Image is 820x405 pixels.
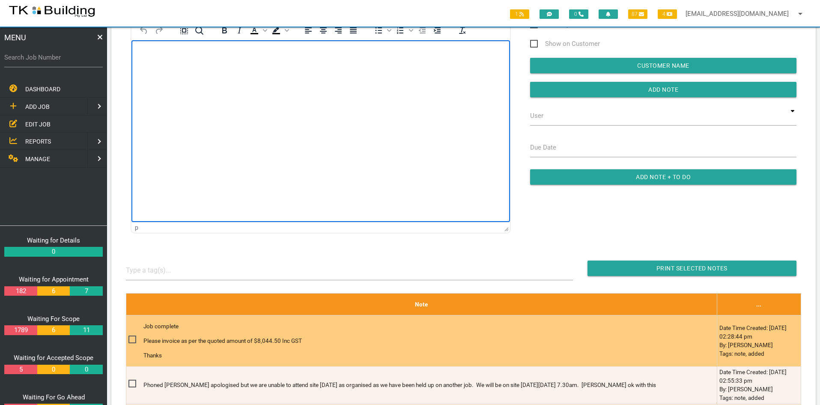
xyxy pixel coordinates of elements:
[19,276,89,283] a: Waiting for Appointment
[70,365,102,375] a: 0
[27,315,80,323] a: Waiting For Scope
[37,286,70,296] a: 6
[331,24,346,36] button: Align right
[587,261,796,276] input: Print Selected Notes
[658,9,677,19] span: 4
[25,120,51,127] span: EDIT JOB
[4,286,37,296] a: 182
[14,354,93,362] a: Waiting for Accepted Scope
[37,365,70,375] a: 0
[143,381,671,389] p: Phoned [PERSON_NAME] apologised but we are unable to attend site [DATE] as organised as we have b...
[717,315,801,366] td: Date Time Created: [DATE] 02:28:44 pm By: [PERSON_NAME] Tags: note, added
[530,82,796,97] input: Add Note
[569,9,588,19] span: 0
[530,143,556,153] label: Due Date
[23,393,85,401] a: Waiting For Go Ahead
[9,4,95,18] img: s3file
[4,365,37,375] a: 5
[346,24,361,36] button: Justify
[530,58,796,73] input: Customer Name
[37,325,70,335] a: 6
[247,24,268,36] div: Text color Black
[143,322,671,330] p: Job complete
[510,9,529,19] span: 1
[530,169,796,185] input: Add Note + To Do
[504,224,509,231] div: Press the Up and Down arrow keys to resize the editor.
[131,40,510,222] iframe: Rich Text Area
[717,293,801,315] th: ...
[455,24,470,36] button: Clear formatting
[25,103,50,110] span: ADD JOB
[430,24,444,36] button: Increase indent
[371,24,393,36] div: Bullet list
[232,24,247,36] button: Italic
[717,366,801,403] td: Date Time Created: [DATE] 02:55:33 pm By: [PERSON_NAME] Tags: note, added
[143,336,671,345] p: Please invoice as per the quoted amount of $8,044.50 Inc GST
[177,24,191,36] button: Select all
[135,224,138,231] div: p
[530,39,600,49] span: Show on Customer
[70,325,102,335] a: 11
[316,24,331,36] button: Align center
[25,156,50,162] span: MANAGE
[126,261,190,280] input: Type a tag(s)...
[143,351,671,360] p: Thanks
[192,24,206,36] button: Find and replace
[25,138,51,145] span: REPORTS
[70,286,102,296] a: 7
[4,53,103,63] label: Search Job Number
[126,293,717,315] th: Note
[137,24,151,36] button: Undo
[393,24,414,36] div: Numbered list
[217,24,232,36] button: Bold
[628,9,647,19] span: 87
[25,86,60,93] span: DASHBOARD
[27,237,80,244] a: Waiting for Details
[4,247,103,257] a: 0
[152,24,166,36] button: Redo
[415,24,429,36] button: Decrease indent
[269,24,290,36] div: Background color Black
[301,24,316,36] button: Align left
[4,325,37,335] a: 1789
[4,32,26,43] span: MENU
